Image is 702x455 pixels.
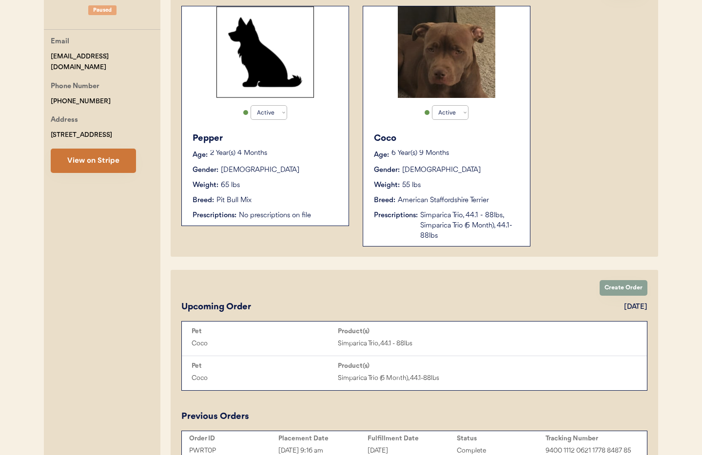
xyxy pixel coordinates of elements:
div: Weight: [374,180,400,190]
div: [PHONE_NUMBER] [51,96,111,107]
div: Fulfillment Date [368,435,457,442]
div: Previous Orders [181,410,249,423]
img: Rectangle%2029.svg [216,6,314,98]
div: Gender: [374,165,400,175]
div: Breed: [193,195,214,206]
div: Pit Bull Mix [216,195,252,206]
div: Coco [192,373,338,384]
div: 65 lbs [221,180,240,190]
div: [DEMOGRAPHIC_DATA] [402,165,481,175]
div: Pepper [193,132,339,145]
div: Age: [374,150,389,160]
p: 2 Year(s) 4 Months [210,150,339,157]
p: 6 Year(s) 9 Months [391,150,520,157]
div: Pet [192,362,338,370]
div: Product(s) [338,362,484,370]
div: Breed: [374,195,395,206]
div: Gender: [193,165,218,175]
img: IMG_2448.jpeg [398,6,495,98]
div: 55 lbs [402,180,421,190]
div: Prescriptions: [374,210,418,221]
div: [EMAIL_ADDRESS][DOMAIN_NAME] [51,51,160,74]
div: Product(s) [338,327,484,335]
div: No prescriptions on file [239,210,339,221]
div: [DEMOGRAPHIC_DATA] [221,165,299,175]
div: Status [457,435,546,442]
div: Email [51,36,69,48]
div: Upcoming Order [181,301,251,314]
div: Placement Date [278,435,368,442]
div: Pet [192,327,338,335]
div: Simparica Trio, 44.1 - 88lbs [338,338,484,349]
div: Weight: [193,180,218,190]
button: View on Stripe [51,149,136,173]
div: Tracking Number [546,435,635,442]
div: Coco [374,132,520,145]
button: Create Order [600,280,647,296]
div: Simparica Trio (6 Month), 44.1-88lbs [338,373,484,384]
div: [DATE] [624,302,647,312]
div: [STREET_ADDRESS] [51,130,112,141]
div: American Staffordshire Terrier [398,195,489,206]
div: Order ID [189,435,278,442]
div: Simparica Trio, 44.1 - 88lbs, Simparica Trio (6 Month), 44.1-88lbs [420,210,520,241]
div: Prescriptions: [193,210,236,221]
div: Phone Number [51,81,99,93]
div: Age: [193,150,208,160]
div: Coco [192,338,338,349]
div: Address [51,114,78,127]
